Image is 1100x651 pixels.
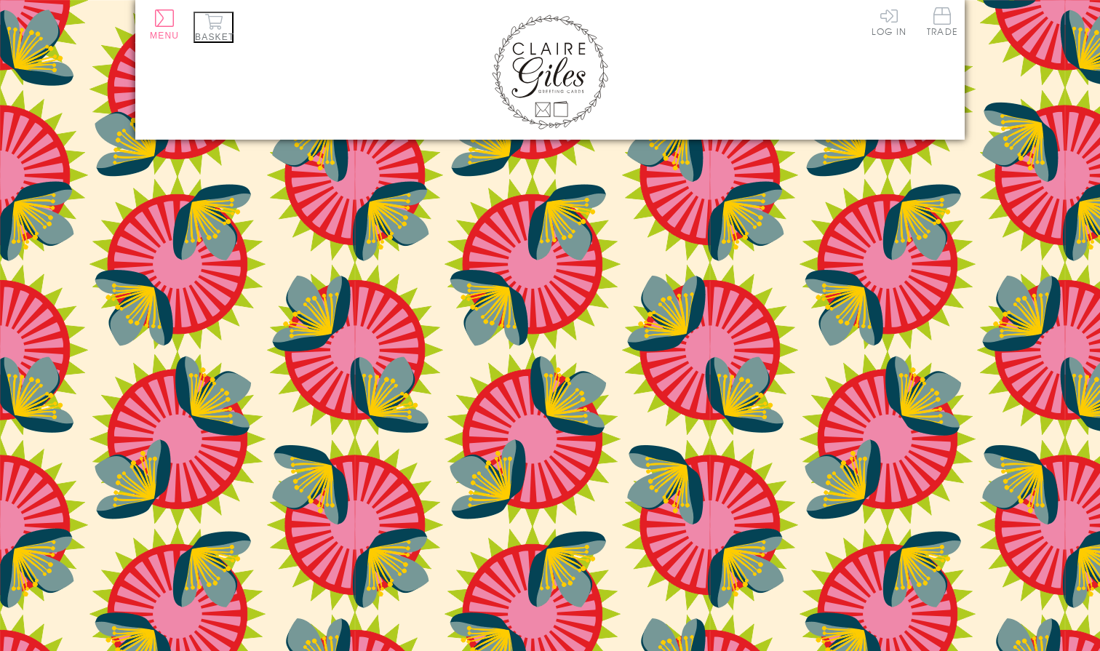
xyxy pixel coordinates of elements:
a: Log In [872,7,906,36]
a: Trade [927,7,957,39]
span: Menu [150,31,179,41]
span: Trade [927,7,957,36]
button: Menu [150,9,179,41]
img: Claire Giles Greetings Cards [492,15,608,129]
button: Basket [194,12,234,43]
